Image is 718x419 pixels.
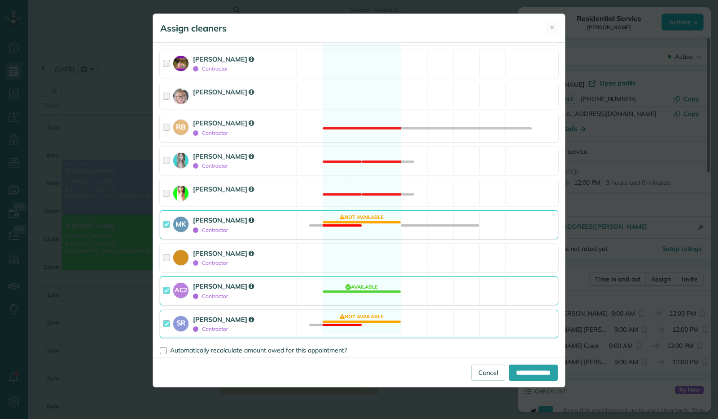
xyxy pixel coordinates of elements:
[193,315,254,324] strong: [PERSON_NAME]
[193,152,254,160] strong: [PERSON_NAME]
[193,162,228,169] span: Contractor
[550,23,555,32] span: ✕
[193,119,254,127] strong: [PERSON_NAME]
[193,325,228,332] span: Contractor
[193,249,254,258] strong: [PERSON_NAME]
[193,55,254,63] strong: [PERSON_NAME]
[193,216,254,224] strong: [PERSON_NAME]
[160,22,227,35] h5: Assign cleaners
[193,129,228,136] span: Contractor
[193,185,254,193] strong: [PERSON_NAME]
[193,282,254,290] strong: [PERSON_NAME]
[193,65,228,72] span: Contractor
[193,259,228,266] span: Contractor
[173,283,188,295] strong: AC2
[193,88,254,96] strong: [PERSON_NAME]
[173,217,188,229] strong: MK
[170,346,347,354] span: Automatically recalculate amount owed for this appointment?
[193,227,228,233] span: Contractor
[173,316,188,329] strong: SR
[193,293,228,299] span: Contractor
[471,365,505,381] a: Cancel
[173,120,188,132] strong: RB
